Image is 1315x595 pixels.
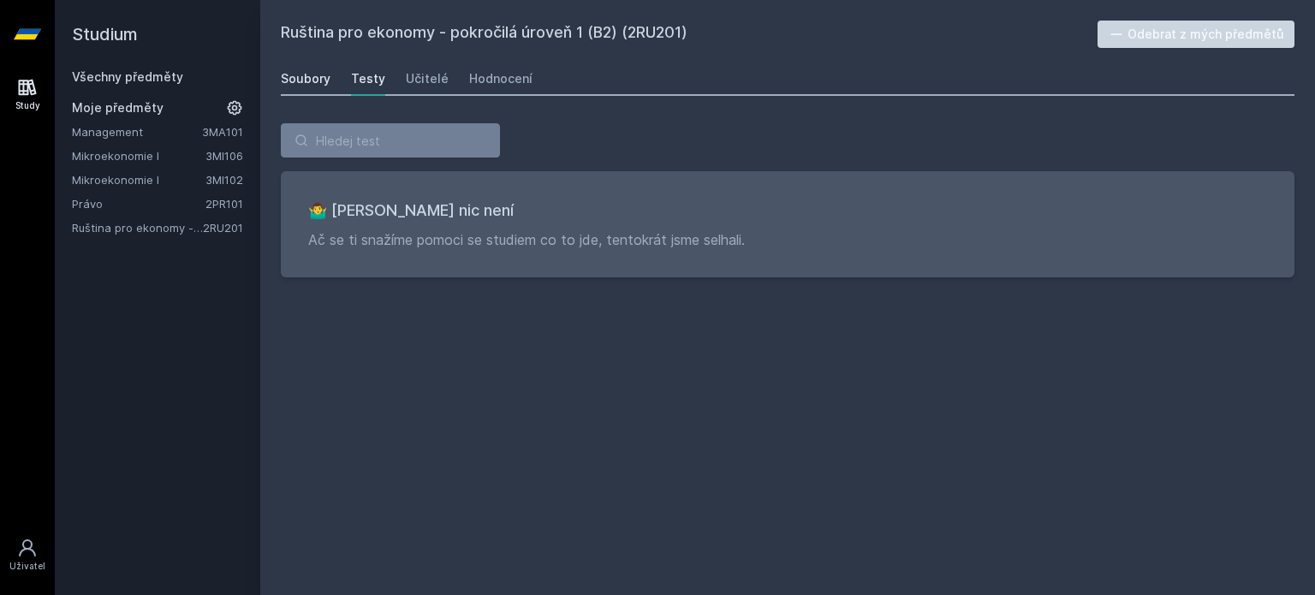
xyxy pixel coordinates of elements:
[205,173,243,187] a: 3MI102
[72,69,183,84] a: Všechny předměty
[308,229,1267,250] p: Ač se ti snažíme pomoci se studiem co to jde, tentokrát jsme selhali.
[72,147,205,164] a: Mikroekonomie I
[205,197,243,211] a: 2PR101
[281,21,1098,48] h2: Ruština pro ekonomy - pokročilá úroveň 1 (B2) (2RU201)
[406,70,449,87] div: Učitelé
[308,199,1267,223] h3: 🤷‍♂️ [PERSON_NAME] nic není
[202,125,243,139] a: 3MA101
[72,99,164,116] span: Moje předměty
[1098,21,1295,48] button: Odebrat z mých předmětů
[72,219,203,236] a: Ruština pro ekonomy - pokročilá úroveň 1 (B2)
[281,123,500,158] input: Hledej test
[205,149,243,163] a: 3MI106
[469,62,533,96] a: Hodnocení
[203,221,243,235] a: 2RU201
[3,68,51,121] a: Study
[72,171,205,188] a: Mikroekonomie I
[72,123,202,140] a: Management
[281,62,330,96] a: Soubory
[281,70,330,87] div: Soubory
[9,560,45,573] div: Uživatel
[3,529,51,581] a: Uživatel
[351,70,385,87] div: Testy
[15,99,40,112] div: Study
[406,62,449,96] a: Učitelé
[469,70,533,87] div: Hodnocení
[351,62,385,96] a: Testy
[72,195,205,212] a: Právo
